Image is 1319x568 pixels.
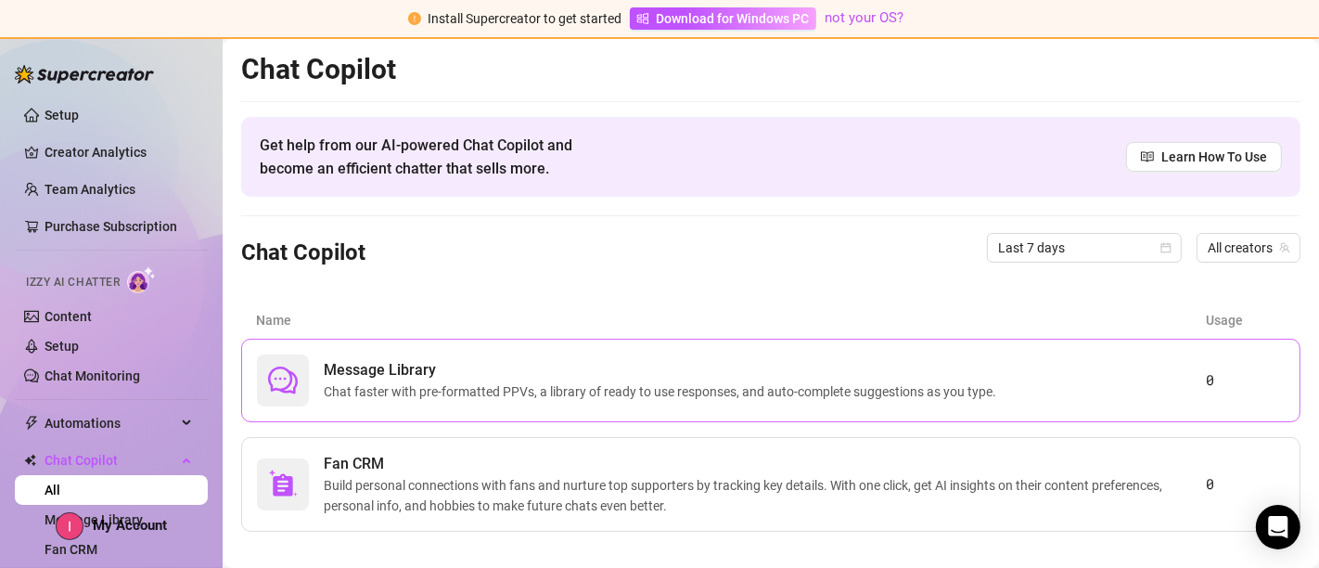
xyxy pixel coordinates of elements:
article: 0 [1206,473,1285,496]
span: Automations [45,408,176,438]
span: My Account [93,517,167,534]
a: not your OS? [826,9,904,26]
span: exclamation-circle [408,12,421,25]
span: Fan CRM [324,453,1206,475]
span: Download for Windows PC [657,8,810,29]
span: calendar [1160,242,1172,253]
article: Name [256,310,1207,330]
h2: Chat Copilot [241,52,1300,87]
a: Content [45,309,92,324]
a: Fan CRM [45,542,97,557]
img: svg%3e [268,470,298,499]
h3: Chat Copilot [241,239,365,268]
article: Usage [1207,310,1286,330]
img: logo-BBDzfeDw.svg [15,65,154,84]
span: team [1279,242,1290,253]
span: Chat Copilot [45,445,176,475]
span: Izzy AI Chatter [26,274,120,291]
article: 0 [1206,369,1285,392]
span: comment [268,366,298,395]
span: Learn How To Use [1161,147,1267,167]
a: Setup [45,339,79,354]
img: ACg8ocIlc5Tmj9keYQamkk62T8OjwutvzDIBTQqH0BriQ1Vk5sHaMw=s96-c [57,513,83,539]
a: Purchase Subscription [45,219,177,234]
a: Message Library [45,512,143,527]
a: Chat Monitoring [45,368,140,383]
div: Open Intercom Messenger [1256,505,1300,549]
span: Build personal connections with fans and nurture top supporters by tracking key details. With one... [324,475,1206,516]
span: Install Supercreator to get started [429,11,622,26]
a: Download for Windows PC [630,7,816,30]
a: Team Analytics [45,182,135,197]
span: Get help from our AI-powered Chat Copilot and become an efficient chatter that sells more. [260,134,617,180]
img: AI Chatter [127,266,156,293]
a: All [45,483,60,497]
span: Message Library [324,359,1004,381]
span: thunderbolt [24,416,39,431]
a: Creator Analytics [45,137,193,167]
span: Last 7 days [998,234,1171,262]
span: Chat faster with pre-formatted PPVs, a library of ready to use responses, and auto-complete sugge... [324,381,1004,402]
img: Chat Copilot [24,454,36,467]
span: windows [636,12,649,25]
span: read [1141,150,1154,163]
a: Learn How To Use [1126,142,1282,172]
span: All creators [1208,234,1289,262]
a: Setup [45,108,79,123]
